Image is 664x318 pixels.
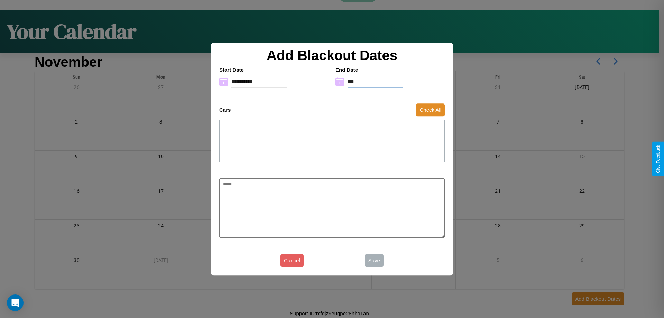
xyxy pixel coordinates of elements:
button: Save [365,254,384,267]
div: Give Feedback [656,145,661,173]
h2: Add Blackout Dates [216,48,448,63]
button: Cancel [280,254,304,267]
button: Check All [416,103,445,116]
h4: End Date [335,67,445,73]
h4: Cars [219,107,231,113]
h4: Start Date [219,67,329,73]
div: Open Intercom Messenger [7,294,24,311]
